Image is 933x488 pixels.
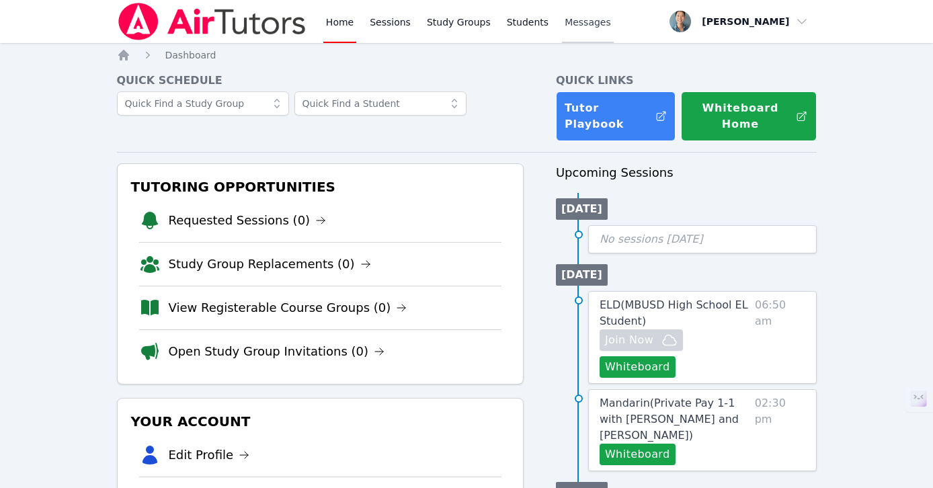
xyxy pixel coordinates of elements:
[600,233,703,245] span: No sessions [DATE]
[755,297,805,378] span: 06:50 am
[128,175,512,199] h3: Tutoring Opportunities
[128,409,512,434] h3: Your Account
[556,264,608,286] li: [DATE]
[294,91,466,116] input: Quick Find a Student
[117,48,817,62] nav: Breadcrumb
[169,298,407,317] a: View Registerable Course Groups (0)
[755,395,805,465] span: 02:30 pm
[117,73,524,89] h4: Quick Schedule
[556,163,817,182] h3: Upcoming Sessions
[556,198,608,220] li: [DATE]
[165,50,216,60] span: Dashboard
[169,446,250,464] a: Edit Profile
[565,15,611,29] span: Messages
[600,395,749,444] a: Mandarin(Private Pay 1-1 with [PERSON_NAME] and [PERSON_NAME])
[169,211,327,230] a: Requested Sessions (0)
[165,48,216,62] a: Dashboard
[169,255,371,274] a: Study Group Replacements (0)
[600,297,749,329] a: ELD(MBUSD High School EL Student)
[681,91,816,141] button: Whiteboard Home
[117,91,289,116] input: Quick Find a Study Group
[600,298,748,327] span: ELD ( MBUSD High School EL Student )
[600,329,683,351] button: Join Now
[117,3,307,40] img: Air Tutors
[556,91,676,141] a: Tutor Playbook
[600,444,676,465] button: Whiteboard
[169,342,385,361] a: Open Study Group Invitations (0)
[605,332,653,348] span: Join Now
[600,356,676,378] button: Whiteboard
[556,73,817,89] h4: Quick Links
[600,397,739,442] span: Mandarin ( Private Pay 1-1 with [PERSON_NAME] and [PERSON_NAME] )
